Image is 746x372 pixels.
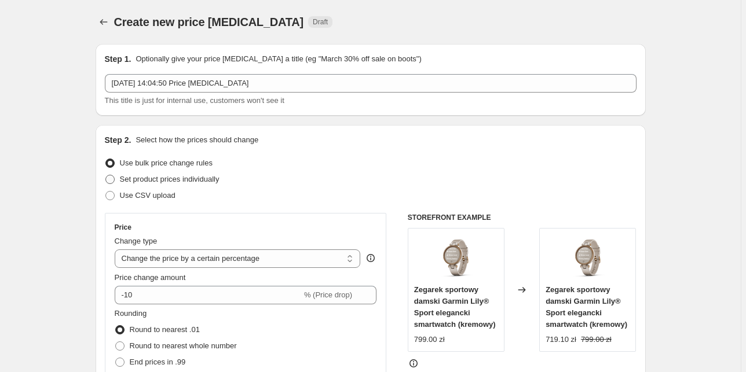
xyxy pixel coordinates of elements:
[115,286,302,304] input: -15
[105,134,131,146] h2: Step 2.
[115,237,158,245] span: Change type
[120,191,175,200] span: Use CSV upload
[408,213,637,222] h6: STOREFRONT EXAMPLE
[304,290,352,299] span: % (Price drop)
[433,234,479,281] img: Lily_HR_2000.11_80x.png
[120,159,213,167] span: Use bulk price change rules
[105,96,284,105] span: This title is just for internal use, customers won't see it
[414,285,496,329] span: Zegarek sportowy damski Garmin Lily® Sport elegancki smartwatch (kremowy)
[105,53,131,65] h2: Step 1.
[96,14,112,30] button: Price change jobs
[565,234,611,281] img: Lily_HR_2000.11_80x.png
[136,134,258,146] p: Select how the prices should change
[365,252,376,264] div: help
[114,16,304,28] span: Create new price [MEDICAL_DATA]
[130,358,186,366] span: End prices in .99
[546,334,576,345] div: 719.10 zł
[120,175,220,183] span: Set product prices individually
[115,273,186,282] span: Price change amount
[414,334,445,345] div: 799.00 zł
[105,74,637,93] input: 30% off holiday sale
[130,341,237,350] span: Round to nearest whole number
[313,17,328,27] span: Draft
[581,334,612,345] strike: 799.00 zł
[115,309,147,318] span: Rounding
[130,325,200,334] span: Round to nearest .01
[136,53,421,65] p: Optionally give your price [MEDICAL_DATA] a title (eg "March 30% off sale on boots")
[115,223,131,232] h3: Price
[546,285,627,329] span: Zegarek sportowy damski Garmin Lily® Sport elegancki smartwatch (kremowy)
